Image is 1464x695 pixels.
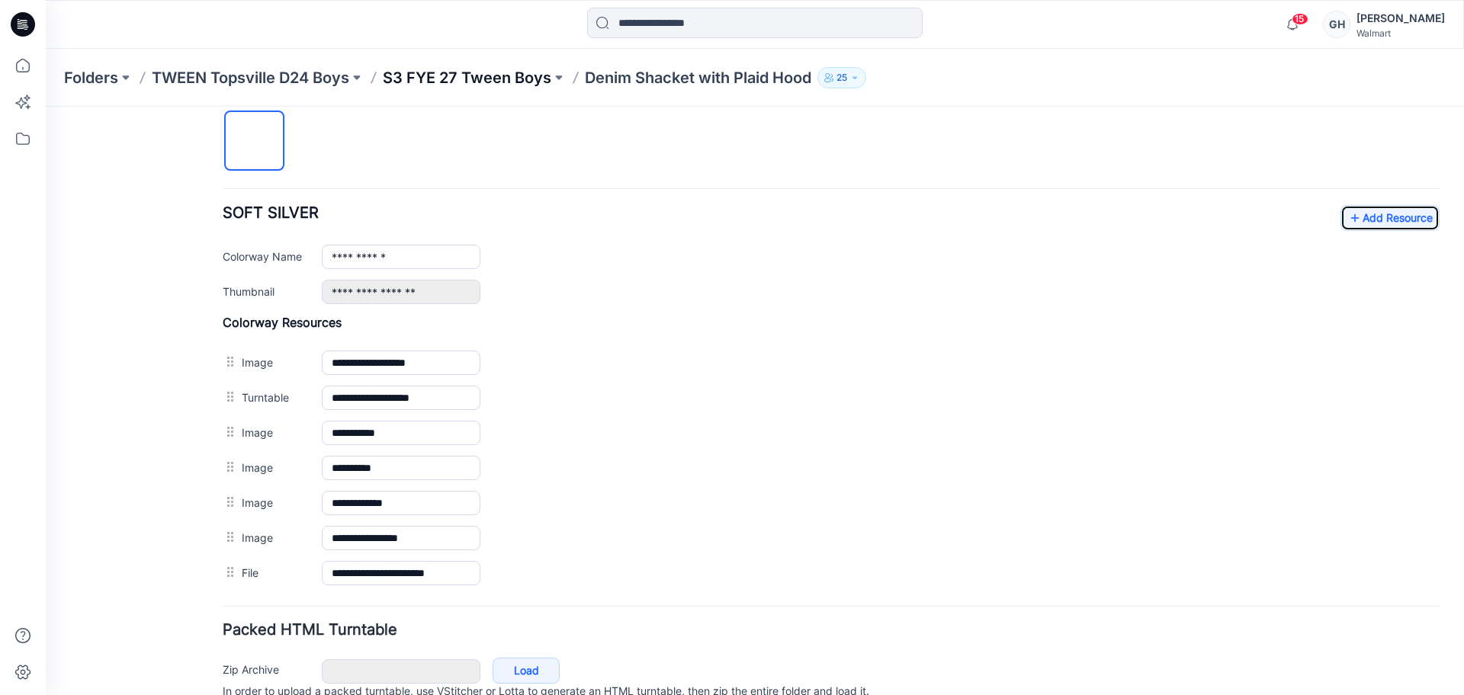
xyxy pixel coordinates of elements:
label: Image [196,352,261,369]
div: GH [1323,11,1350,38]
label: Image [196,317,261,334]
label: Image [196,422,261,439]
button: 25 [817,67,866,88]
span: 15 [1292,13,1308,25]
label: Thumbnail [177,176,261,193]
p: 25 [836,69,847,86]
a: Folders [64,67,118,88]
label: Turntable [196,282,261,299]
h4: Colorway Resources [177,208,1394,223]
p: In order to upload a packed turntable, use VStitcher or Lotta to generate an HTML turntable, then... [177,577,1394,623]
h4: Packed HTML Turntable [177,516,1394,530]
div: [PERSON_NAME] [1356,9,1445,27]
iframe: edit-style [46,107,1464,695]
a: S3 FYE 27 Tween Boys [383,67,551,88]
a: Load [447,551,514,577]
label: Colorway Name [177,141,261,158]
label: Image [196,247,261,264]
a: TWEEN Topsville D24 Boys [152,67,349,88]
p: Denim Shacket with Plaid Hood [585,67,811,88]
label: Image [196,387,261,404]
div: Walmart [1356,27,1445,39]
label: File [196,457,261,474]
label: Zip Archive [177,554,261,571]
